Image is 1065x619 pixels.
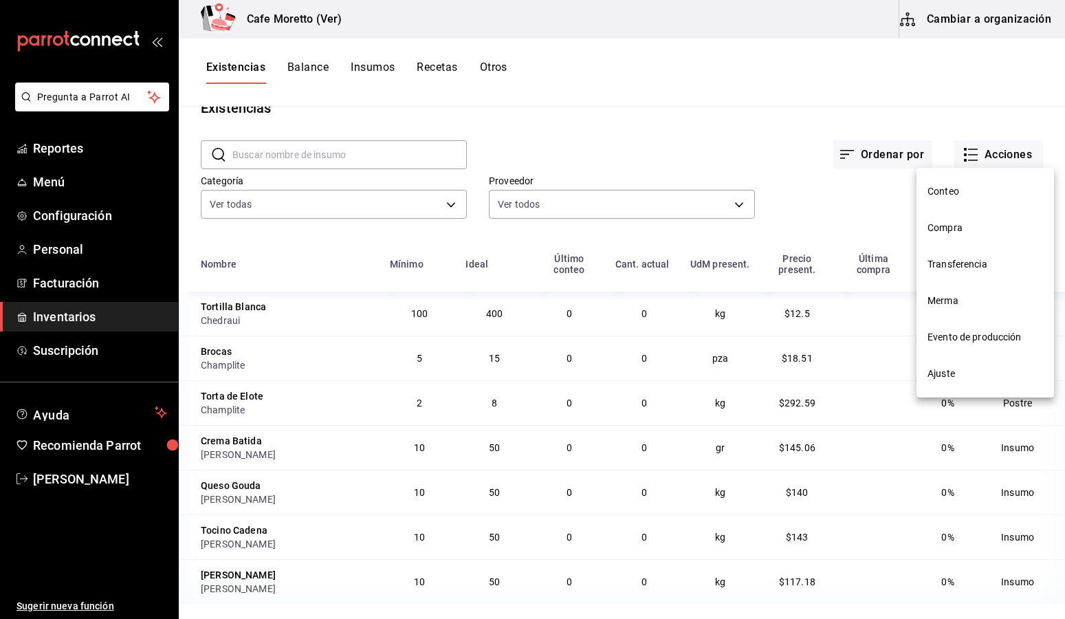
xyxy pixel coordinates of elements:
[927,257,1043,272] span: Transferencia
[927,367,1043,381] span: Ajuste
[927,294,1043,308] span: Merma
[927,221,1043,235] span: Compra
[927,330,1043,345] span: Evento de producción
[927,184,1043,199] span: Conteo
